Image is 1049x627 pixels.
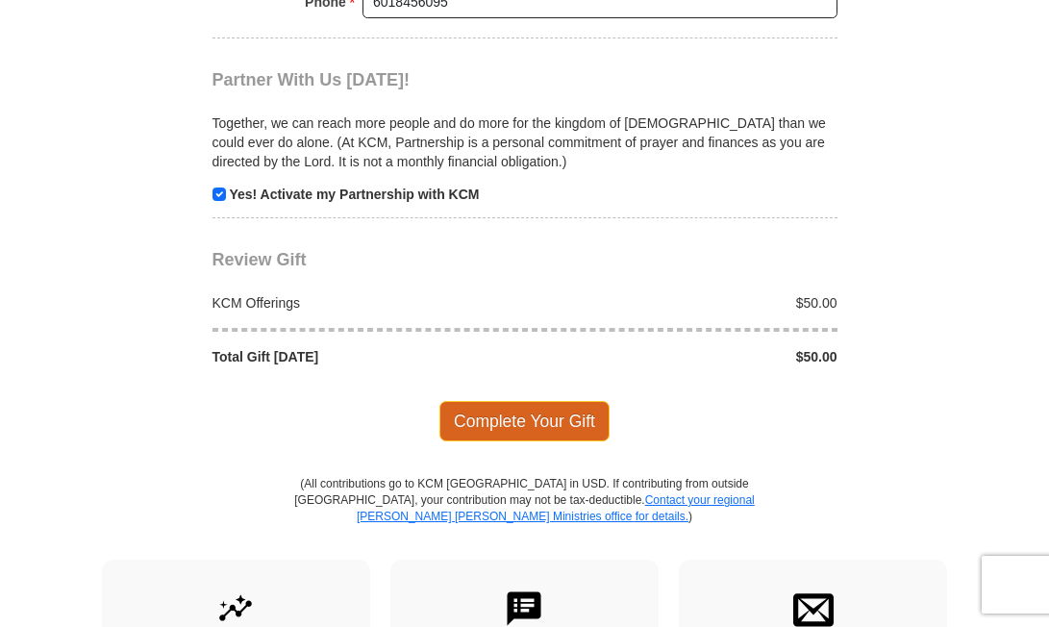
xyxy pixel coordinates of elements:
[212,70,411,89] span: Partner With Us [DATE]!
[212,250,307,269] span: Review Gift
[202,293,525,313] div: KCM Offerings
[229,187,479,202] strong: Yes! Activate my Partnership with KCM
[294,476,756,560] p: (All contributions go to KCM [GEOGRAPHIC_DATA] in USD. If contributing from outside [GEOGRAPHIC_D...
[212,113,837,171] p: Together, we can reach more people and do more for the kingdom of [DEMOGRAPHIC_DATA] than we coul...
[202,347,525,366] div: Total Gift [DATE]
[439,401,610,441] span: Complete Your Gift
[525,293,848,313] div: $50.00
[525,347,848,366] div: $50.00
